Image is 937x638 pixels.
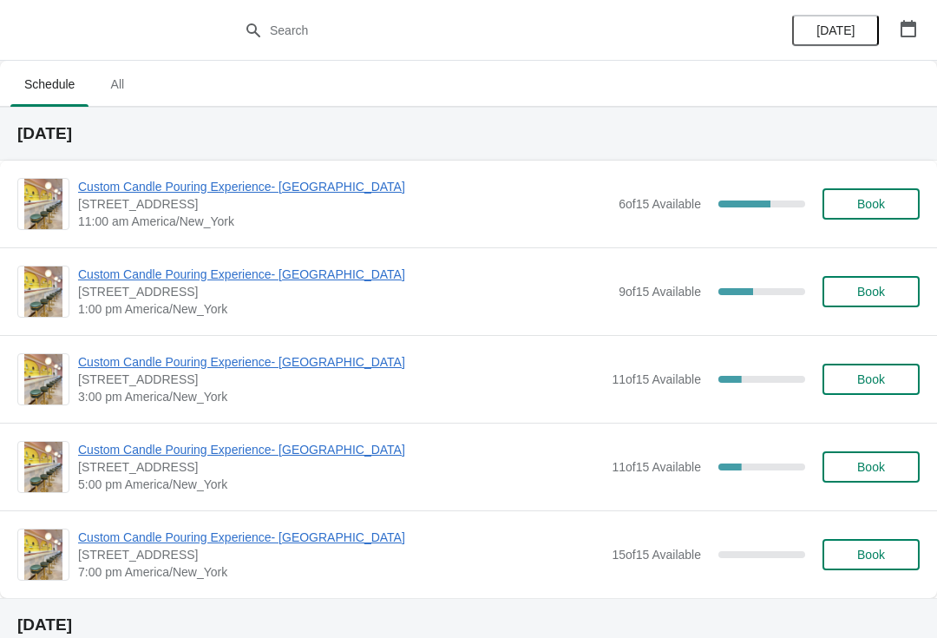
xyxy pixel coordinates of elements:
img: Custom Candle Pouring Experience- Delray Beach | 415 East Atlantic Avenue, Delray Beach, FL, USA ... [24,442,62,492]
span: Custom Candle Pouring Experience- [GEOGRAPHIC_DATA] [78,266,610,283]
span: Book [857,285,885,299]
span: 7:00 pm America/New_York [78,563,603,581]
span: 9 of 15 Available [619,285,701,299]
span: Custom Candle Pouring Experience- [GEOGRAPHIC_DATA] [78,441,603,458]
img: Custom Candle Pouring Experience- Delray Beach | 415 East Atlantic Avenue, Delray Beach, FL, USA ... [24,354,62,405]
button: Book [822,451,920,483]
button: Book [822,188,920,220]
span: [STREET_ADDRESS] [78,458,603,476]
span: 6 of 15 Available [619,197,701,211]
img: Custom Candle Pouring Experience- Delray Beach | 415 East Atlantic Avenue, Delray Beach, FL, USA ... [24,266,62,317]
span: All [95,69,139,100]
span: Custom Candle Pouring Experience- [GEOGRAPHIC_DATA] [78,353,603,371]
img: Custom Candle Pouring Experience- Delray Beach | 415 East Atlantic Avenue, Delray Beach, FL, USA ... [24,179,62,229]
span: Book [857,548,885,562]
span: 11:00 am America/New_York [78,213,610,230]
span: 11 of 15 Available [612,372,701,386]
span: 15 of 15 Available [612,548,701,562]
span: 1:00 pm America/New_York [78,300,610,318]
span: Schedule [10,69,88,100]
span: [DATE] [816,23,855,37]
h2: [DATE] [17,616,920,634]
span: [STREET_ADDRESS] [78,371,603,388]
span: [STREET_ADDRESS] [78,546,603,563]
input: Search [269,15,703,46]
span: 5:00 pm America/New_York [78,476,603,493]
button: Book [822,276,920,307]
span: [STREET_ADDRESS] [78,195,610,213]
button: Book [822,539,920,570]
span: 3:00 pm America/New_York [78,388,603,405]
span: Book [857,197,885,211]
img: Custom Candle Pouring Experience- Delray Beach | 415 East Atlantic Avenue, Delray Beach, FL, USA ... [24,529,62,580]
span: 11 of 15 Available [612,460,701,474]
button: [DATE] [792,15,879,46]
h2: [DATE] [17,125,920,142]
button: Book [822,364,920,395]
span: Custom Candle Pouring Experience- [GEOGRAPHIC_DATA] [78,178,610,195]
span: Book [857,460,885,474]
span: [STREET_ADDRESS] [78,283,610,300]
span: Book [857,372,885,386]
span: Custom Candle Pouring Experience- [GEOGRAPHIC_DATA] [78,529,603,546]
